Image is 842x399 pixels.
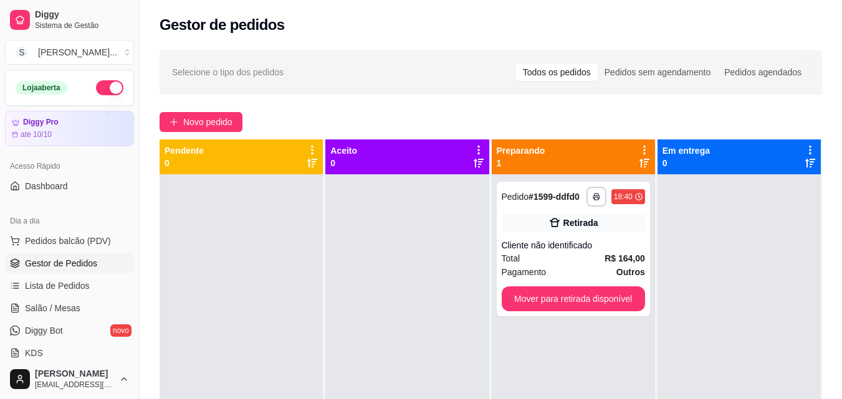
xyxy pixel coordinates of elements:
span: Pedido [502,192,529,202]
span: Sistema de Gestão [35,21,129,31]
p: Aceito [330,144,357,157]
span: KDS [25,347,43,359]
span: Salão / Mesas [25,302,80,314]
div: Pedidos agendados [717,63,808,81]
span: Selecione o tipo dos pedidos [172,65,284,79]
button: Novo pedido [160,112,242,132]
div: Retirada [563,217,598,229]
p: 0 [663,157,710,169]
a: KDS [5,343,134,363]
a: Dashboard [5,176,134,196]
button: Pedidos balcão (PDV) [5,231,134,251]
div: Todos os pedidos [516,63,598,81]
a: Diggy Proaté 10/10 [5,111,134,146]
p: Em entrega [663,144,710,157]
a: Diggy Botnovo [5,321,134,340]
strong: R$ 164,00 [605,253,645,263]
a: Salão / Mesas [5,298,134,318]
button: Mover para retirada disponível [502,286,645,311]
span: Novo pedido [183,115,232,129]
p: 0 [165,157,204,169]
span: Total [502,251,520,265]
div: Loja aberta [16,81,67,95]
span: Dashboard [25,180,68,192]
span: Pedidos balcão (PDV) [25,235,111,247]
div: Cliente não identificado [502,239,645,251]
button: [PERSON_NAME][EMAIL_ADDRESS][DOMAIN_NAME] [5,364,134,394]
span: plus [170,118,178,126]
span: Diggy Bot [25,324,63,337]
a: Lista de Pedidos [5,276,134,296]
button: Alterar Status [96,80,123,95]
button: Select a team [5,40,134,65]
span: [EMAIL_ADDRESS][DOMAIN_NAME] [35,380,114,390]
span: Pagamento [502,265,547,279]
h2: Gestor de pedidos [160,15,285,35]
p: 1 [497,157,545,169]
div: 18:40 [614,192,633,202]
div: Dia a dia [5,211,134,231]
p: 0 [330,157,357,169]
p: Pendente [165,144,204,157]
strong: Outros [616,267,645,277]
div: [PERSON_NAME] ... [38,46,117,59]
p: Preparando [497,144,545,157]
article: até 10/10 [21,129,52,139]
span: Diggy [35,9,129,21]
span: [PERSON_NAME] [35,368,114,380]
span: Gestor de Pedidos [25,257,97,270]
a: DiggySistema de Gestão [5,5,134,35]
div: Pedidos sem agendamento [598,63,717,81]
span: S [16,46,28,59]
span: Lista de Pedidos [25,279,90,292]
article: Diggy Pro [23,118,59,127]
div: Acesso Rápido [5,156,134,176]
a: Gestor de Pedidos [5,253,134,273]
strong: # 1599-ddfd0 [529,192,580,202]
